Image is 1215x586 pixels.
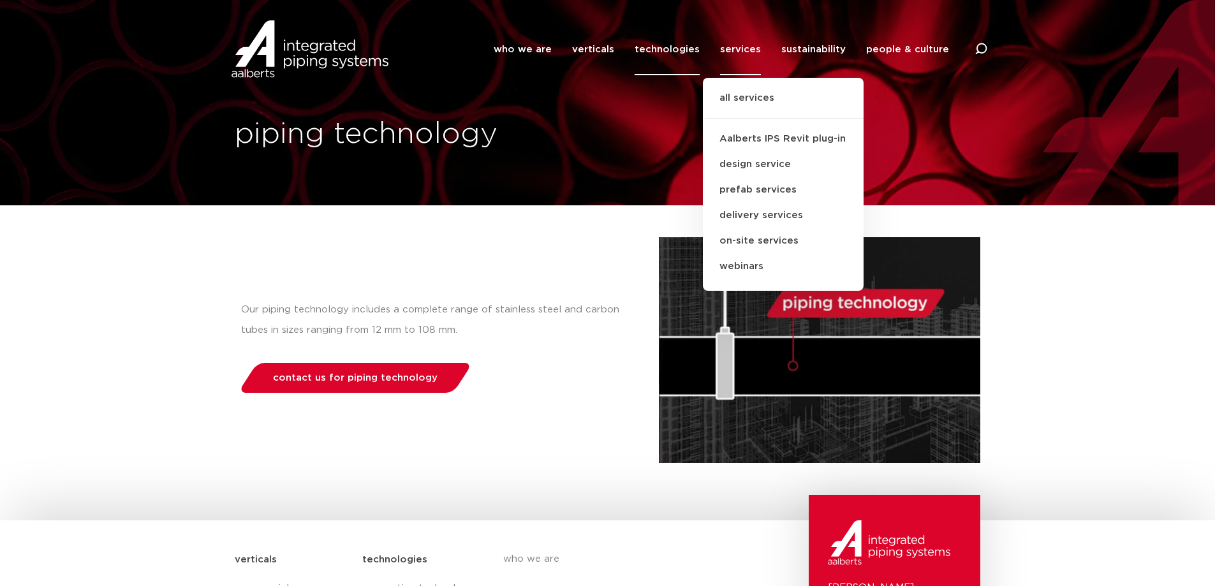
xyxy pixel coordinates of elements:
[572,24,614,75] a: verticals
[494,24,552,75] a: who we are
[703,203,864,228] a: delivery services
[703,177,864,203] a: prefab services
[866,24,949,75] a: people & culture
[703,91,864,119] a: all services
[781,24,846,75] a: sustainability
[703,228,864,254] a: on-site services
[235,114,601,155] h1: piping technology
[494,24,949,75] nav: Menu
[703,126,864,152] a: Aalberts IPS Revit plug-in
[720,24,761,75] a: services
[273,373,438,383] span: contact us for piping technology
[237,363,473,393] a: contact us for piping technology
[703,254,864,279] a: webinars
[362,550,427,570] h5: technologies
[703,152,864,177] a: design service
[503,543,737,575] a: who we are
[235,550,277,570] h5: verticals
[635,24,700,75] a: technologies
[703,78,864,291] ul: services
[241,300,633,341] p: Our piping technology includes a complete range of stainless steel and carbon tubes in sizes rang...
